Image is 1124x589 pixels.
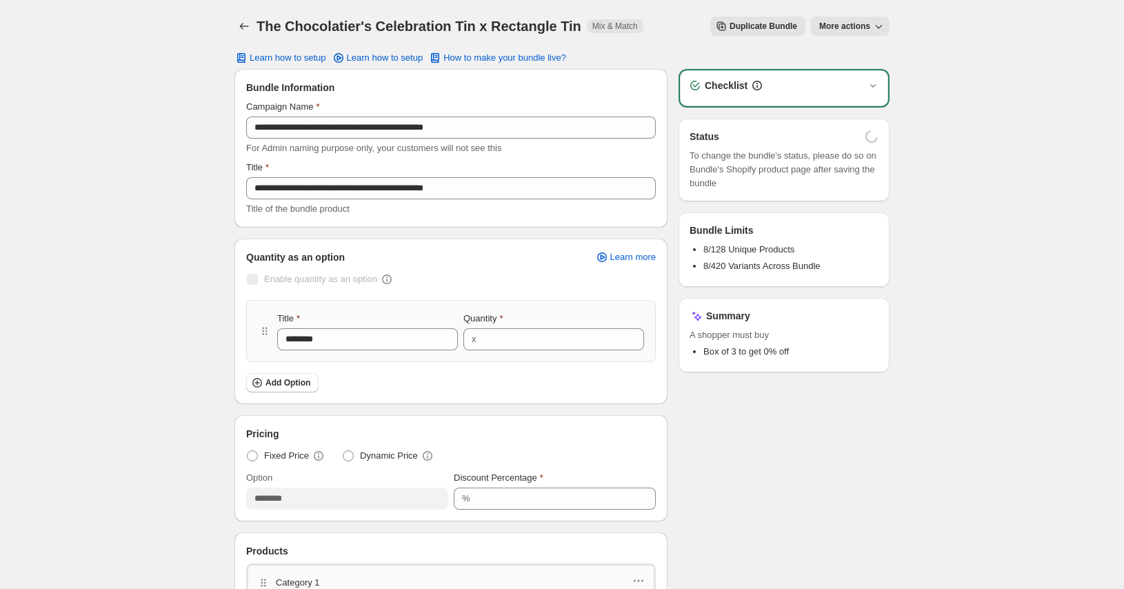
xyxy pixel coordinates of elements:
a: Learn more [587,248,664,267]
button: Learn how to setup [226,48,334,68]
span: A shopper must buy [690,328,879,342]
span: 8/128 Unique Products [703,244,794,254]
span: Fixed Price [264,449,309,463]
span: More actions [819,21,870,32]
label: Discount Percentage [454,471,543,485]
span: Learn how to setup [347,52,423,63]
button: More actions [811,17,890,36]
span: Learn how to setup [250,52,326,63]
button: Back [234,17,254,36]
button: How to make your bundle live? [420,48,574,68]
span: How to make your bundle live? [443,52,566,63]
span: Add Option [265,377,310,388]
span: Pricing [246,427,279,441]
h3: Checklist [705,79,747,92]
span: Learn more [610,252,656,263]
span: Mix & Match [592,21,638,32]
span: For Admin naming purpose only, your customers will not see this [246,143,501,153]
div: x [472,332,476,346]
span: Duplicate Bundle [730,21,797,32]
span: Products [246,544,288,558]
h3: Status [690,130,719,143]
span: Quantity as an option [246,250,345,264]
div: % [462,492,470,506]
span: 8/420 Variants Across Bundle [703,261,821,271]
span: Bundle Information [246,81,334,94]
label: Title [277,312,300,326]
span: To change the bundle's status, please do so on Bundle's Shopify product page after saving the bundle [690,149,879,190]
h1: The Chocolatier's Celebration Tin x Rectangle Tin [257,18,581,34]
label: Option [246,471,272,485]
span: Dynamic Price [360,449,418,463]
a: Learn how to setup [323,48,432,68]
label: Quantity [463,312,503,326]
button: Add Option [246,373,319,392]
h3: Summary [706,309,750,323]
button: Duplicate Bundle [710,17,805,36]
h3: Bundle Limits [690,223,754,237]
label: Campaign Name [246,100,320,114]
label: Title [246,161,269,174]
span: Title of the bundle product [246,203,350,214]
li: Box of 3 to get 0% off [703,345,879,359]
span: Enable quantity as an option [264,274,377,284]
